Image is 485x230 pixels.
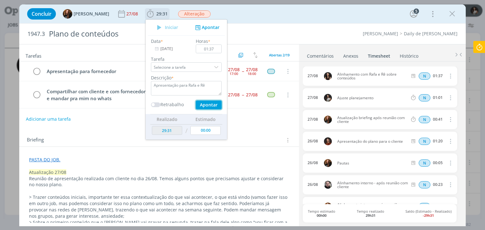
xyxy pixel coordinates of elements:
span: Tempo realizado [357,209,384,217]
button: Apontar [194,24,220,31]
div: 00:05 [433,161,443,165]
button: Adicionar uma tarefa [26,113,71,125]
span: N [419,203,430,210]
img: G [324,181,332,189]
div: 01:01 [433,95,443,100]
span: N [419,116,430,123]
button: Apontar [196,101,222,109]
b: 29h31 [366,213,375,218]
b: 00h00 [317,213,326,218]
div: 27/08 [126,12,139,16]
div: 01:20 [433,139,443,143]
div: 26/08 [308,182,318,187]
div: 18:00 [248,72,256,75]
b: -29h31 [423,213,434,218]
span: Pautas [335,161,410,165]
span: Tempo estimado [308,209,335,217]
img: T [63,9,72,19]
a: Daily de [PERSON_NAME] [404,31,458,37]
span: N [419,181,430,188]
p: > Trazer conteúdos iniciais, importante ter essa contextualização do que vai acontecer, o que est... [29,194,289,219]
span: Tarefas [26,51,41,59]
p: Reunião de apresentação realizada com cliente no dia 26/08. Temos alguns pontos que precisamos aj... [29,175,289,188]
div: 27/08 [228,67,240,72]
div: Plano de conteúdos [46,26,276,42]
div: 27/08 [246,67,258,72]
span: Briefing [27,136,44,144]
a: Timesheet [368,50,391,59]
input: Data [151,44,190,53]
span: Alinhamento interno - após reunião com cliente [335,181,410,189]
span: Apresentação do plano para o cliente [335,140,410,143]
div: Horas normais [419,203,430,210]
div: 26/08 [308,161,318,165]
div: 00:41 [433,117,443,122]
span: Ajuste planejamento [335,96,410,100]
button: T[PERSON_NAME] [63,9,109,19]
img: T [324,116,332,124]
span: Concluir [32,11,51,16]
img: T [324,203,332,210]
span: N [419,94,430,101]
span: Abertas 2/19 [269,53,290,57]
img: T [324,159,332,167]
span: Alteração [178,10,211,18]
span: -- [242,69,244,73]
span: Alinhamento interno - após reunião com cliente [335,203,410,210]
div: Horas normais [419,181,430,188]
td: / [184,124,189,137]
th: Estimado [189,114,223,124]
div: Horas normais [419,72,430,80]
div: 26/08 [308,139,318,143]
a: Comentários [307,50,334,59]
ul: 29:31 [145,19,227,140]
img: M [324,137,332,145]
button: Concluir [27,8,56,20]
div: 5 [414,9,419,14]
span: [PERSON_NAME] [74,12,109,16]
div: 27/08 [228,93,240,97]
span: N [419,138,430,145]
div: 27/08 [308,117,318,122]
a: Histórico [399,50,419,59]
div: 27/08 [246,93,258,97]
span: 1947.3 [27,31,45,37]
span: 29:31 [156,11,168,17]
div: 00:23 [433,182,443,187]
div: Horas normais [419,116,430,123]
button: Alteração [178,10,211,18]
a: [PERSON_NAME] [363,31,398,37]
img: C [324,94,332,102]
img: I [324,72,332,80]
span: Atualização 27/08 [29,169,66,175]
label: Tarefa [151,56,222,62]
span: Atualização briefing após reunião com cliente [335,116,410,124]
div: Anexos [343,53,358,59]
img: arrow-down-up.svg [253,52,258,58]
label: Retrabalho [160,101,184,108]
div: Horas normais [419,159,430,167]
a: PASTA DO JOB. [29,157,60,163]
div: dialog [19,4,465,226]
th: Realizado [150,114,184,124]
span: N [419,159,430,167]
label: Data [151,38,161,44]
div: 27/08 [308,95,318,100]
div: Compartilhar com cliente e com fornecedor + imprimir cronograma e mandar pra mim no whats [44,88,205,102]
span: Saldo (Estimado - Realizado) [405,209,452,217]
div: Horas normais [419,94,430,101]
div: 27/08 [308,74,318,78]
div: 01:37 [433,74,443,78]
div: 17:00 [230,72,238,75]
button: 29:31 [145,9,169,19]
label: Horas [196,38,208,44]
span: Alinhamento com Rafa e Rê sobre conteúdos [335,72,410,80]
span: -- [242,93,244,97]
button: 5 [409,9,419,19]
span: N [419,72,430,80]
label: Descrição [151,74,171,81]
div: Horas normais [419,138,430,145]
div: Apresentação para fornecedor [44,67,205,75]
